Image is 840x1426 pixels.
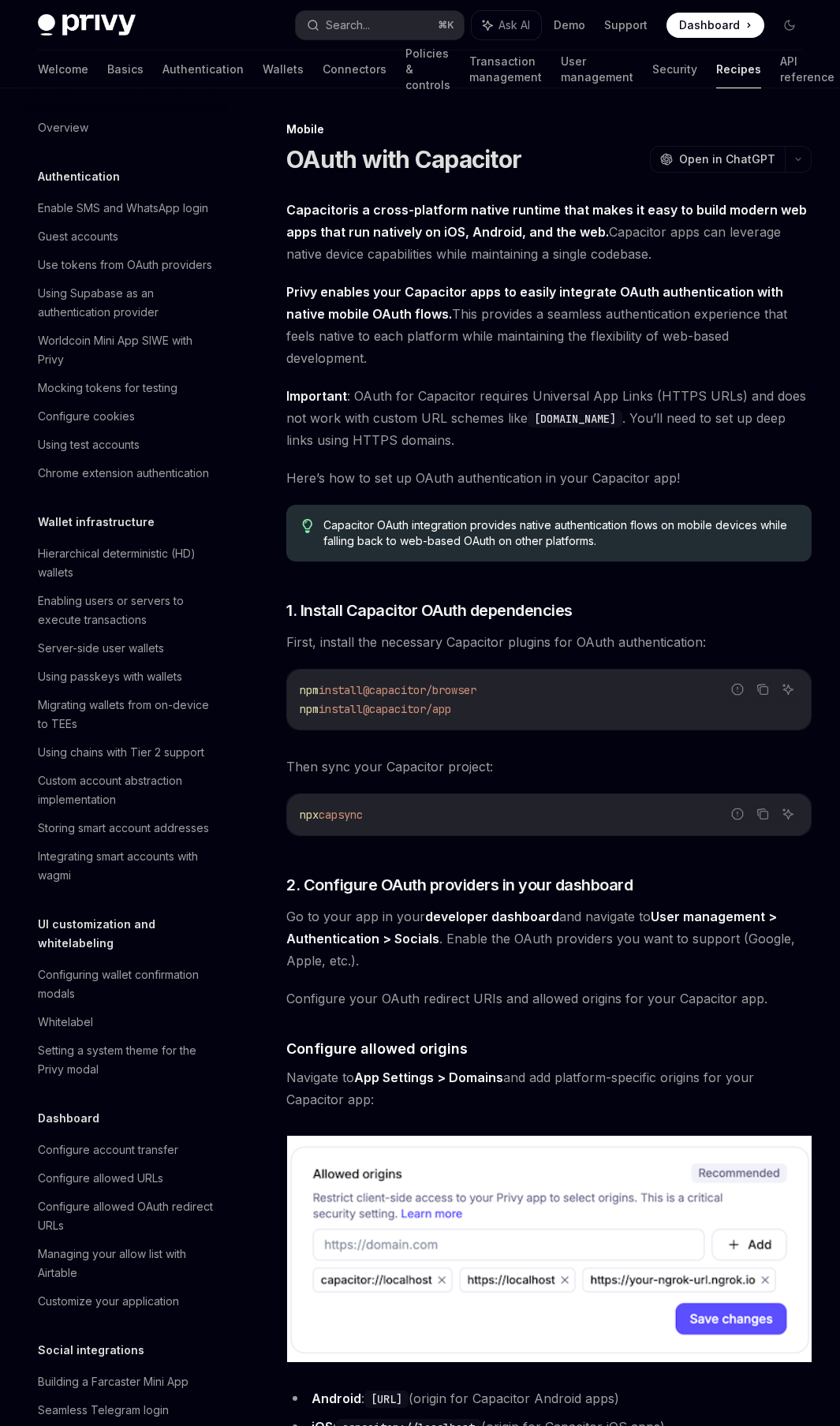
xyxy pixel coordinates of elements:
a: Migrating wallets from on-device to TEEs [25,691,227,738]
a: Setting a system theme for the Privy modal [25,1036,227,1084]
strong: Privy enables your Capacitor apps to easily integrate OAuth authentication with native mobile OAu... [286,284,783,322]
div: Integrating smart accounts with wagmi [38,847,218,885]
a: Customize your application [25,1287,227,1316]
span: Here’s how to set up OAuth authentication in your Capacitor app! [286,467,812,489]
button: Report incorrect code [727,679,748,700]
div: Use tokens from OAuth providers [38,256,212,274]
strong: Important [286,388,347,404]
img: Dashboard settings showing allowed origins for Capacitor [286,1136,812,1362]
button: Ask AI [778,679,798,700]
a: Capacitor [286,202,349,218]
div: Overview [38,118,88,137]
span: 1. Install Capacitor OAuth dependencies [286,599,573,622]
span: npm [300,702,319,716]
div: Configure account transfer [38,1140,178,1159]
span: npm [300,683,319,697]
a: Configure cookies [25,402,227,431]
span: install [319,683,363,697]
a: Connectors [323,50,386,88]
a: Chrome extension authentication [25,459,227,487]
button: Ask AI [778,804,798,824]
span: install [319,702,363,716]
h1: OAuth with Capacitor [286,145,521,174]
div: Mobile [286,121,812,137]
span: Ask AI [498,17,530,33]
div: Managing your allow list with Airtable [38,1245,218,1282]
a: Using test accounts [25,431,227,459]
h5: Wallet infrastructure [38,513,155,532]
div: Worldcoin Mini App SIWE with Privy [38,331,218,369]
div: Seamless Telegram login [38,1401,169,1420]
span: Capacitor apps can leverage native device capabilities while maintaining a single codebase. [286,199,812,265]
h5: Social integrations [38,1341,144,1360]
button: Copy the contents from the code block [752,804,773,824]
span: Go to your app in your and navigate to . Enable the OAuth providers you want to support (Google, ... [286,905,812,972]
a: Overview [25,114,227,142]
span: Capacitor OAuth integration provides native authentication flows on mobile devices while falling ... [323,517,796,549]
strong: App Settings > Domains [354,1069,503,1085]
a: Support [604,17,648,33]
span: This provides a seamless authentication experience that feels native to each platform while maint... [286,281,812,369]
div: Using passkeys with wallets [38,667,182,686]
span: Then sync your Capacitor project: [286,756,812,778]
button: Open in ChatGPT [650,146,785,173]
div: Chrome extension authentication [38,464,209,483]
div: Customize your application [38,1292,179,1311]
div: Hierarchical deterministic (HD) wallets [38,544,218,582]
span: : OAuth for Capacitor requires Universal App Links (HTTPS URLs) and does not work with custom URL... [286,385,812,451]
span: Configure allowed origins [286,1038,468,1059]
h5: Dashboard [38,1109,99,1128]
a: Using chains with Tier 2 support [25,738,227,767]
div: Using chains with Tier 2 support [38,743,204,762]
a: Basics [107,50,144,88]
strong: Android [312,1391,361,1406]
span: @capacitor/browser [363,683,476,697]
div: Guest accounts [38,227,118,246]
a: API reference [780,50,834,88]
a: Enable SMS and WhatsApp login [25,194,227,222]
div: Whitelabel [38,1013,93,1032]
a: Transaction management [469,50,542,88]
div: Enabling users or servers to execute transactions [38,592,218,629]
a: Authentication [162,50,244,88]
div: Using test accounts [38,435,140,454]
a: Integrating smart accounts with wagmi [25,842,227,890]
a: Custom account abstraction implementation [25,767,227,814]
div: Enable SMS and WhatsApp login [38,199,208,218]
span: ⌘ K [438,19,454,32]
h5: Authentication [38,167,120,186]
strong: is a cross-platform native runtime that makes it easy to build modern web apps that run natively ... [286,202,807,240]
a: Configuring wallet confirmation modals [25,961,227,1008]
a: User management [561,50,633,88]
span: Configure your OAuth redirect URIs and allowed origins for your Capacitor app. [286,987,812,1010]
li: : (origin for Capacitor Android apps) [286,1387,812,1409]
a: Security [652,50,697,88]
a: Welcome [38,50,88,88]
span: @capacitor/app [363,702,451,716]
button: Report incorrect code [727,804,748,824]
code: [DOMAIN_NAME] [528,410,622,427]
a: Configure account transfer [25,1136,227,1164]
div: Configuring wallet confirmation modals [38,965,218,1003]
span: cap [319,808,338,822]
a: Seamless Telegram login [25,1396,227,1424]
span: First, install the necessary Capacitor plugins for OAuth authentication: [286,631,812,653]
a: Mocking tokens for testing [25,374,227,402]
a: Storing smart account addresses [25,814,227,842]
span: npx [300,808,319,822]
button: Ask AI [472,11,541,39]
div: Using Supabase as an authentication provider [38,284,218,322]
div: Mocking tokens for testing [38,379,177,398]
code: [URL] [364,1391,409,1408]
a: Guest accounts [25,222,227,251]
a: Managing your allow list with Airtable [25,1240,227,1287]
a: Dashboard [666,13,764,38]
span: 2. Configure OAuth providers in your dashboard [286,874,633,896]
div: Configure cookies [38,407,135,426]
a: Wallets [263,50,304,88]
span: Dashboard [679,17,740,33]
a: Recipes [716,50,761,88]
span: sync [338,808,363,822]
a: Use tokens from OAuth providers [25,251,227,279]
a: Enabling users or servers to execute transactions [25,587,227,634]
